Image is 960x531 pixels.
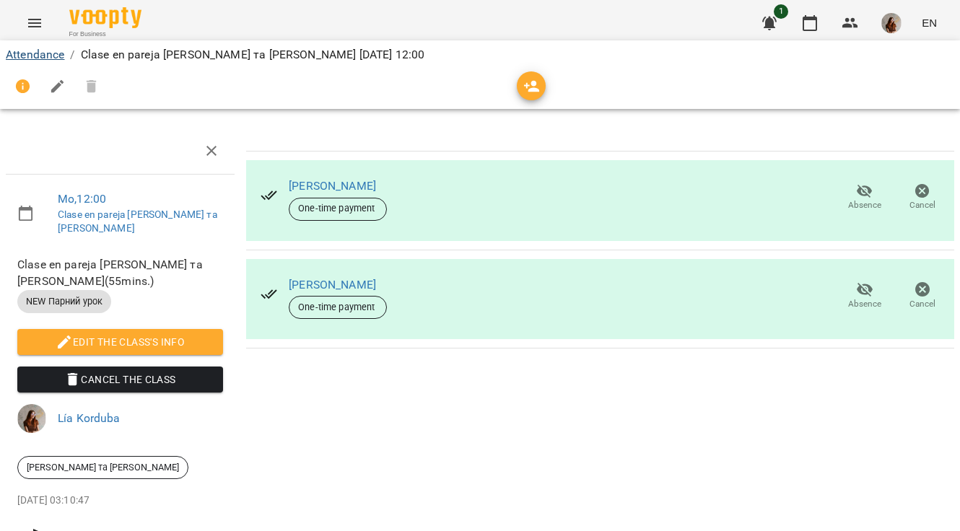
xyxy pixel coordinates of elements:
li: / [70,46,74,63]
img: 3ce433daf340da6b7c5881d4c37f3cdb.png [17,404,46,433]
button: EN [916,9,943,36]
img: Voopty Logo [69,7,141,28]
img: 3ce433daf340da6b7c5881d4c37f3cdb.png [881,13,902,33]
button: Absence [836,177,894,218]
nav: breadcrumb [6,46,954,63]
button: Cancel the class [17,367,223,392]
button: Edit the class's Info [17,329,223,355]
span: One-time payment [289,202,386,215]
span: For Business [69,30,141,39]
p: Clase en pareja [PERSON_NAME] та [PERSON_NAME] [DATE] 12:00 [81,46,425,63]
a: Clase en pareja [PERSON_NAME] та [PERSON_NAME] [58,209,217,234]
a: Lía Korduba [58,411,121,425]
span: Cancel [909,298,935,310]
span: Cancel [909,199,935,211]
a: Attendance [6,48,64,61]
span: 1 [774,4,788,19]
button: Absence [836,276,894,316]
span: One-time payment [289,301,386,314]
span: Edit the class's Info [29,333,211,351]
span: Cancel the class [29,371,211,388]
a: [PERSON_NAME] [289,179,376,193]
a: Mo , 12:00 [58,192,106,206]
button: Cancel [894,276,951,316]
div: [PERSON_NAME] та [PERSON_NAME] [17,456,188,479]
p: [DATE] 03:10:47 [17,493,223,508]
button: Cancel [894,177,951,218]
span: EN [922,15,937,30]
span: Absence [848,199,881,211]
button: Menu [17,6,52,40]
a: [PERSON_NAME] [289,278,376,291]
span: Clase en pareja [PERSON_NAME] та [PERSON_NAME] ( 55 mins. ) [17,256,223,290]
span: Absence [848,298,881,310]
span: NEW Парний урок [17,295,111,308]
span: [PERSON_NAME] та [PERSON_NAME] [18,461,188,474]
